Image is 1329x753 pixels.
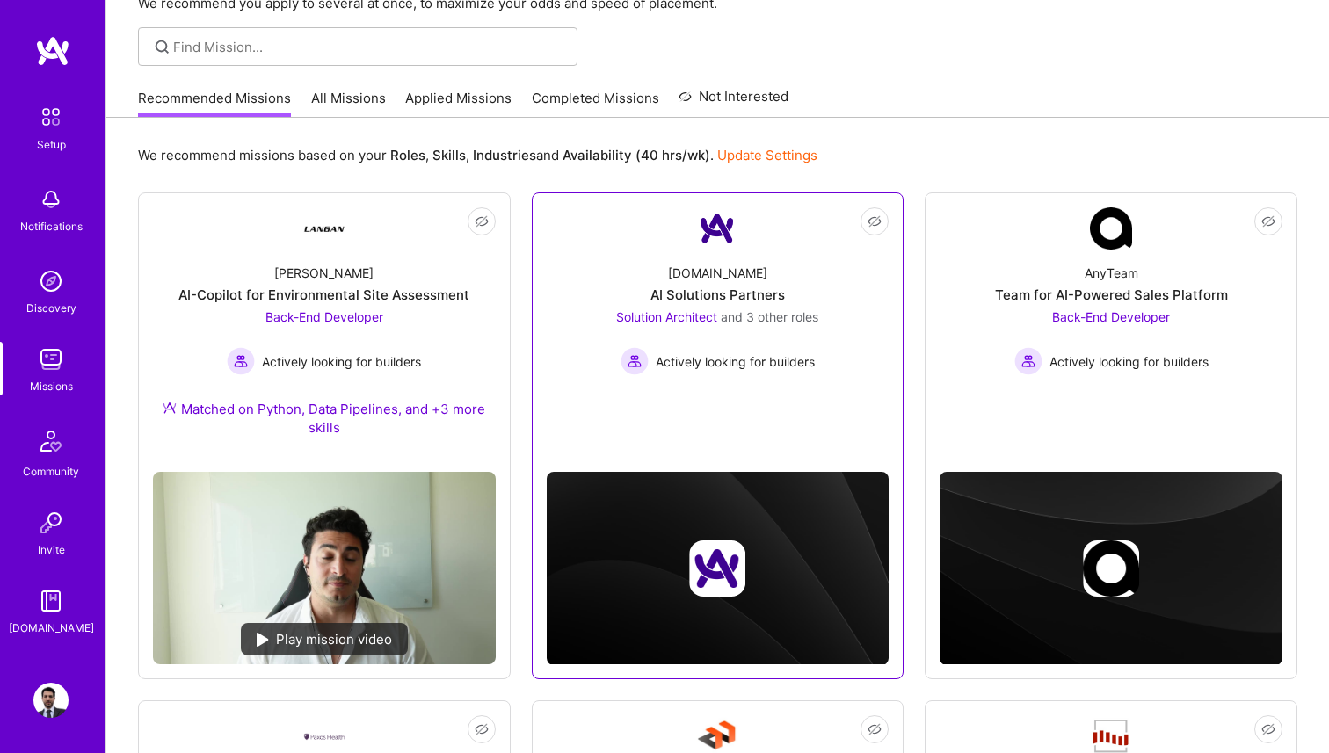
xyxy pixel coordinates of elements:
[868,214,882,228] i: icon EyeClosed
[29,683,73,718] a: User Avatar
[33,264,69,299] img: discovery
[940,207,1282,429] a: Company LogoAnyTeamTeam for AI-Powered Sales PlatformBack-End Developer Actively looking for buil...
[37,135,66,154] div: Setup
[33,683,69,718] img: User Avatar
[1014,347,1042,375] img: Actively looking for builders
[717,147,817,163] a: Update Settings
[30,420,72,462] img: Community
[173,38,564,56] input: Find Mission...
[38,540,65,559] div: Invite
[668,264,767,282] div: [DOMAIN_NAME]
[390,147,425,163] b: Roles
[153,400,496,437] div: Matched on Python, Data Pipelines, and +3 more skills
[303,732,345,742] img: Company Logo
[1090,207,1132,250] img: Company Logo
[432,147,466,163] b: Skills
[138,146,817,164] p: We recommend missions based on your , , and .
[532,89,659,118] a: Completed Missions
[303,207,345,250] img: Company Logo
[1261,722,1275,736] i: icon EyeClosed
[265,309,383,324] span: Back-End Developer
[20,217,83,235] div: Notifications
[547,207,890,429] a: Company Logo[DOMAIN_NAME]AI Solutions PartnersSolution Architect and 3 other rolesActively lookin...
[405,89,512,118] a: Applied Missions
[33,182,69,217] img: bell
[241,623,408,655] div: Play mission video
[227,347,255,375] img: Actively looking for builders
[940,472,1282,665] img: cover
[311,89,386,118] a: All Missions
[33,342,69,377] img: teamwork
[163,401,177,415] img: Ateam Purple Icon
[33,583,69,619] img: guide book
[178,286,469,304] div: AI-Copilot for Environmental Site Assessment
[656,352,815,371] span: Actively looking for builders
[26,299,76,317] div: Discovery
[563,147,710,163] b: Availability (40 hrs/wk)
[689,540,745,597] img: Company logo
[621,347,649,375] img: Actively looking for builders
[679,86,788,118] a: Not Interested
[30,377,73,395] div: Missions
[696,207,738,250] img: Company Logo
[33,505,69,540] img: Invite
[1049,352,1209,371] span: Actively looking for builders
[473,147,536,163] b: Industries
[9,619,94,637] div: [DOMAIN_NAME]
[650,286,785,304] div: AI Solutions Partners
[616,309,717,324] span: Solution Architect
[721,309,818,324] span: and 3 other roles
[1261,214,1275,228] i: icon EyeClosed
[1083,540,1139,597] img: Company logo
[35,35,70,67] img: logo
[274,264,374,282] div: [PERSON_NAME]
[153,472,496,664] img: No Mission
[152,37,172,57] i: icon SearchGrey
[1085,264,1138,282] div: AnyTeam
[547,472,890,665] img: cover
[475,722,489,736] i: icon EyeClosed
[262,352,421,371] span: Actively looking for builders
[138,89,291,118] a: Recommended Missions
[153,207,496,458] a: Company Logo[PERSON_NAME]AI-Copilot for Environmental Site AssessmentBack-End Developer Actively ...
[475,214,489,228] i: icon EyeClosed
[1052,309,1170,324] span: Back-End Developer
[995,286,1228,304] div: Team for AI-Powered Sales Platform
[868,722,882,736] i: icon EyeClosed
[33,98,69,135] img: setup
[23,462,79,481] div: Community
[257,633,269,647] img: play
